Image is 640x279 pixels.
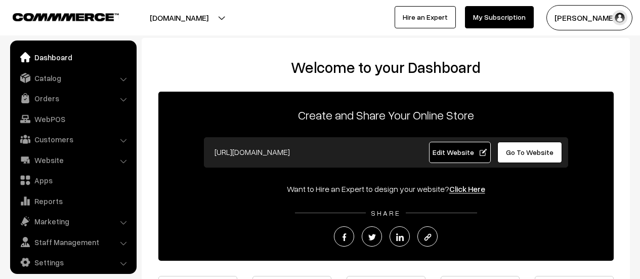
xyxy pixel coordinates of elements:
[158,106,614,124] p: Create and Share Your Online Store
[13,110,133,128] a: WebPOS
[13,13,119,21] img: COMMMERCE
[158,183,614,195] div: Want to Hire an Expert to design your website?
[13,69,133,87] a: Catalog
[497,142,563,163] a: Go To Website
[13,48,133,66] a: Dashboard
[449,184,485,194] a: Click Here
[546,5,632,30] button: [PERSON_NAME]
[13,212,133,230] a: Marketing
[612,10,627,25] img: user
[13,192,133,210] a: Reports
[465,6,534,28] a: My Subscription
[114,5,244,30] button: [DOMAIN_NAME]
[429,142,491,163] a: Edit Website
[13,130,133,148] a: Customers
[13,10,101,22] a: COMMMERCE
[395,6,456,28] a: Hire an Expert
[13,233,133,251] a: Staff Management
[13,253,133,271] a: Settings
[433,148,487,156] span: Edit Website
[13,89,133,107] a: Orders
[13,171,133,189] a: Apps
[506,148,553,156] span: Go To Website
[13,151,133,169] a: Website
[152,58,620,76] h2: Welcome to your Dashboard
[366,209,406,217] span: SHARE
